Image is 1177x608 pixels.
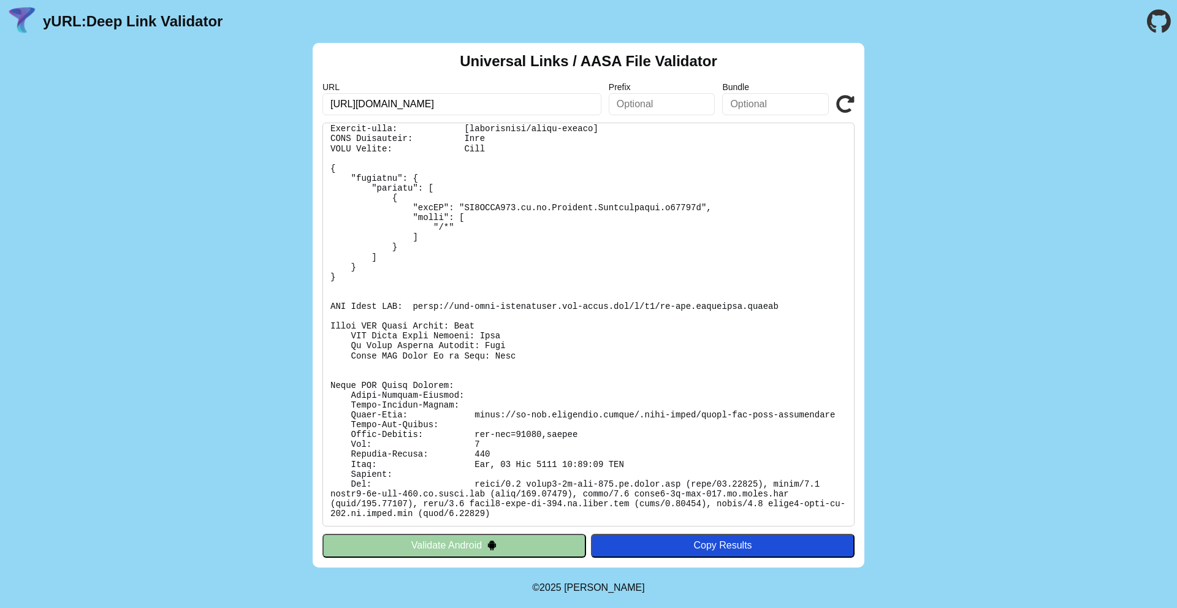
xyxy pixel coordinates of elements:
label: Bundle [722,82,829,92]
div: Copy Results [597,540,848,551]
button: Copy Results [591,534,855,557]
label: URL [322,82,601,92]
button: Validate Android [322,534,586,557]
a: yURL:Deep Link Validator [43,13,223,30]
input: Optional [609,93,715,115]
footer: © [532,568,644,608]
pre: Lorem ipsu do: sitam://co-adi.elitseddo.eiusmo/.temp-incid/utlab-etd-magn-aliquaenima Mi Veniamqu... [322,123,855,526]
input: Optional [722,93,829,115]
input: Required [322,93,601,115]
img: droidIcon.svg [487,540,497,550]
img: yURL Logo [6,6,38,37]
label: Prefix [609,82,715,92]
h2: Universal Links / AASA File Validator [460,53,717,70]
span: 2025 [539,582,562,593]
a: Michael Ibragimchayev's Personal Site [564,582,645,593]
